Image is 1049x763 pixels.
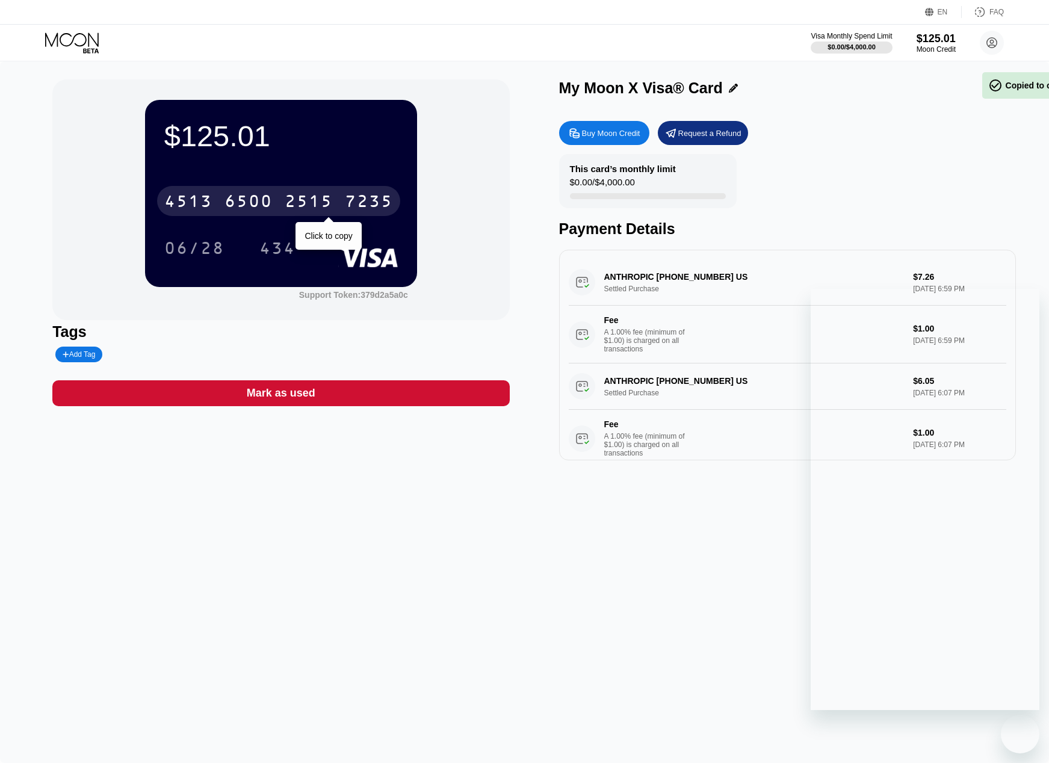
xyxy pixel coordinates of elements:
div: 4513650025157235 [157,186,400,216]
div: Click to copy [305,231,352,241]
div: Mark as used [52,380,509,406]
span:  [988,78,1003,93]
div: Support Token: 379d2a5a0c [299,290,408,300]
div: FAQ [989,8,1004,16]
div: Buy Moon Credit [582,128,640,138]
div: Buy Moon Credit [559,121,649,145]
div: Fee [604,315,689,325]
div: Moon Credit [917,45,956,54]
div: $125.01 [917,32,956,45]
div: A 1.00% fee (minimum of $1.00) is charged on all transactions [604,432,695,457]
iframe: Окно обмена сообщениями [811,289,1039,710]
div: $0.00 / $4,000.00 [570,177,635,193]
div: Visa Monthly Spend Limit [811,32,892,40]
div: FeeA 1.00% fee (minimum of $1.00) is charged on all transactions$1.00[DATE] 6:07 PM [569,410,1006,468]
div: A 1.00% fee (minimum of $1.00) is charged on all transactions [604,328,695,353]
div: This card’s monthly limit [570,164,676,174]
div: Request a Refund [658,121,748,145]
div: 434 [259,240,296,259]
div: Payment Details [559,220,1016,238]
div: 2515 [285,193,333,212]
div: 434 [250,233,305,263]
div: Add Tag [55,347,102,362]
div: 4513 [164,193,212,212]
div: 7235 [345,193,393,212]
div: Add Tag [63,350,95,359]
iframe: Кнопка, открывающая окно обмена сообщениями; идет разговор [1001,715,1039,753]
div: Request a Refund [678,128,741,138]
div: Support Token:379d2a5a0c [299,290,408,300]
div: FeeA 1.00% fee (minimum of $1.00) is charged on all transactions$1.00[DATE] 6:59 PM [569,306,1006,363]
div: $125.01 [164,119,398,153]
div: $0.00 / $4,000.00 [828,43,876,51]
div: My Moon X Visa® Card [559,79,723,97]
div: Fee [604,419,689,429]
div: Tags [52,323,509,341]
div: 06/28 [164,240,224,259]
div: Mark as used [247,386,315,400]
div: $125.01Moon Credit [917,32,956,54]
div: 6500 [224,193,273,212]
div: EN [925,6,962,18]
div: EN [938,8,948,16]
div: FAQ [962,6,1004,18]
div: Visa Monthly Spend Limit$0.00/$4,000.00 [811,32,892,54]
div: 06/28 [155,233,234,263]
